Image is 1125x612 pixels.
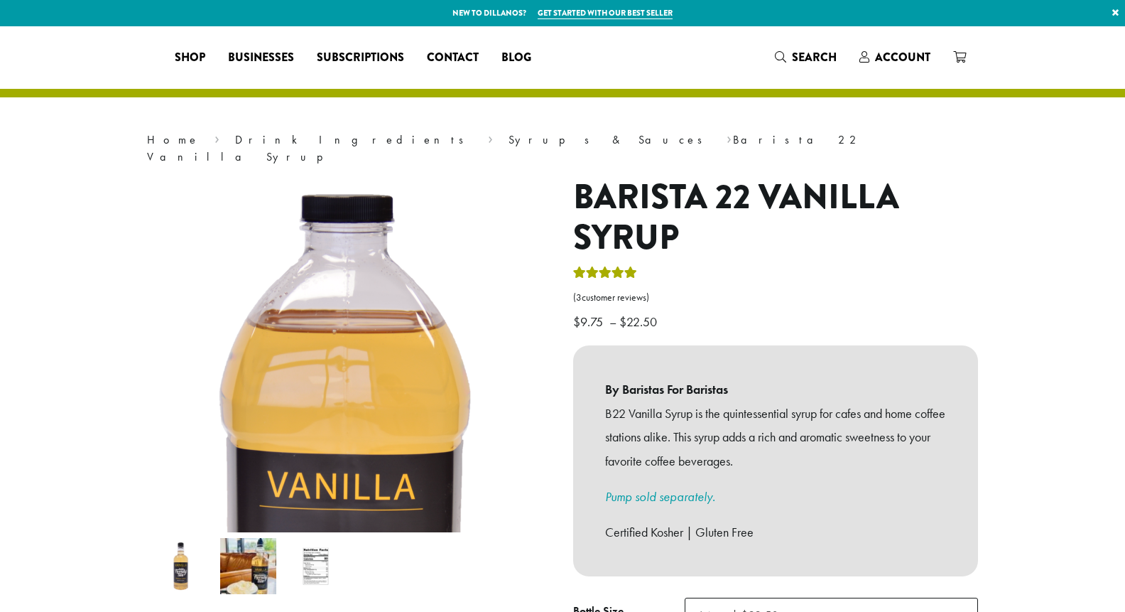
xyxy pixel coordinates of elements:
span: › [488,127,493,149]
span: $ [573,313,580,330]
img: Barista 22 Vanilla Syrup [153,538,209,594]
a: Search [763,45,848,69]
img: Barista 22 Vanilla Syrup - Image 2 [220,538,276,594]
a: Get started with our best seller [538,7,673,19]
span: › [214,127,219,149]
a: Syrups & Sauces [509,132,712,147]
span: Contact [427,49,479,67]
span: Shop [175,49,205,67]
span: Blog [501,49,531,67]
span: Account [875,49,930,65]
a: Shop [163,46,217,69]
a: Home [147,132,200,147]
bdi: 9.75 [573,313,607,330]
a: (3customer reviews) [573,291,978,305]
div: Rated 5.00 out of 5 [573,264,637,286]
a: Drink Ingredients [235,132,473,147]
h1: Barista 22 Vanilla Syrup [573,177,978,259]
p: Certified Kosher | Gluten Free [605,520,946,544]
span: – [609,313,616,330]
span: › [727,127,732,149]
b: By Baristas For Baristas [605,377,946,402]
bdi: 22.50 [619,313,661,330]
p: B22 Vanilla Syrup is the quintessential syrup for cafes and home coffee stations alike. This syru... [605,402,946,473]
span: Search [792,49,837,65]
img: Barista 22 Vanilla Syrup - Image 3 [288,538,344,594]
a: Pump sold separately. [605,488,715,505]
span: Businesses [228,49,294,67]
span: $ [619,313,626,330]
span: Subscriptions [317,49,404,67]
nav: Breadcrumb [147,131,978,166]
span: 3 [576,291,582,304]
